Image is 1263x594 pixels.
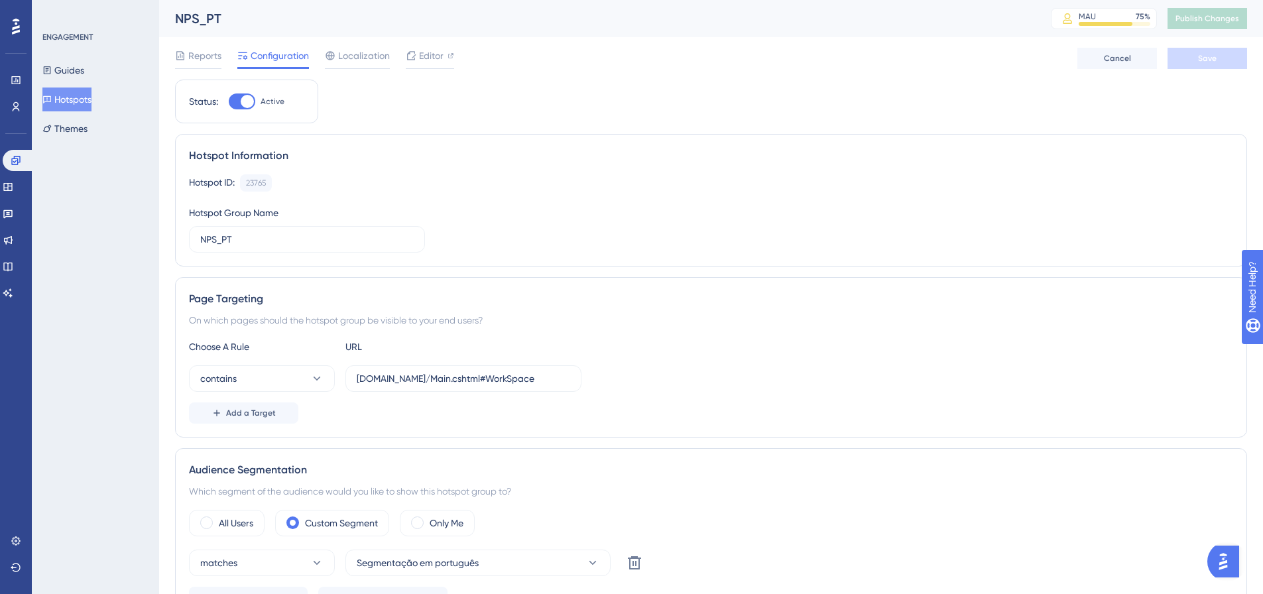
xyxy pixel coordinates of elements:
span: matches [200,555,237,571]
button: contains [189,365,335,392]
span: Editor [419,48,444,64]
span: Add a Target [226,408,276,418]
div: MAU [1079,11,1096,22]
span: Configuration [251,48,309,64]
div: Page Targeting [189,291,1233,307]
button: Segmentação em português [345,550,611,576]
div: ENGAGEMENT [42,32,93,42]
input: yourwebsite.com/path [357,371,570,386]
input: Type your Hotspot Group Name here [200,232,414,247]
button: Save [1168,48,1247,69]
div: Choose A Rule [189,339,335,355]
button: Publish Changes [1168,8,1247,29]
div: Which segment of the audience would you like to show this hotspot group to? [189,483,1233,499]
button: Guides [42,58,84,82]
span: Cancel [1104,53,1131,64]
span: contains [200,371,237,386]
button: matches [189,550,335,576]
span: Reports [188,48,221,64]
div: NPS_PT [175,9,1018,28]
span: Localization [338,48,390,64]
button: Cancel [1077,48,1157,69]
span: Save [1198,53,1217,64]
div: Audience Segmentation [189,462,1233,478]
div: 23765 [246,178,266,188]
button: Add a Target [189,402,298,424]
span: Segmentação em português [357,555,479,571]
label: Custom Segment [305,515,378,531]
div: Hotspot Group Name [189,205,278,221]
label: Only Me [430,515,463,531]
span: Publish Changes [1175,13,1239,24]
button: Hotspots [42,88,91,111]
span: Need Help? [31,3,83,19]
div: URL [345,339,491,355]
button: Themes [42,117,88,141]
div: Hotspot Information [189,148,1233,164]
span: Active [261,96,284,107]
label: All Users [219,515,253,531]
iframe: UserGuiding AI Assistant Launcher [1207,542,1247,581]
div: 75 % [1136,11,1150,22]
div: Status: [189,93,218,109]
div: Hotspot ID: [189,174,235,192]
div: On which pages should the hotspot group be visible to your end users? [189,312,1233,328]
